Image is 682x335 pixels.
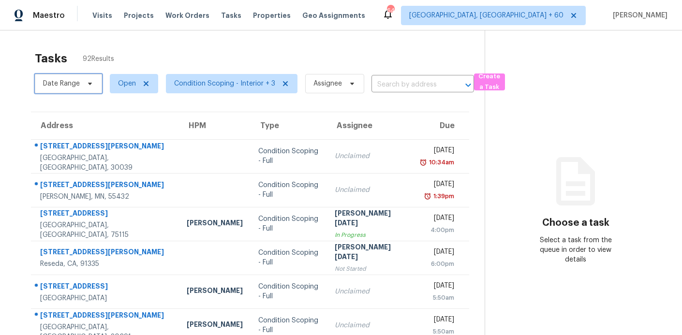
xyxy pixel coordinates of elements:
div: Unclaimed [335,185,406,195]
h3: Choose a task [542,218,609,228]
div: Select a task from the queue in order to view details [531,235,622,264]
th: HPM [179,112,251,139]
span: 92 Results [83,54,114,64]
div: In Progress [335,230,406,240]
div: [PERSON_NAME] [187,218,243,230]
div: [STREET_ADDRESS] [40,208,171,220]
div: 640 [387,6,394,15]
div: [DATE] [422,213,454,225]
div: [PERSON_NAME][DATE] [335,242,406,264]
div: Unclaimed [335,320,406,330]
div: Condition Scoping - Full [258,214,319,233]
span: Create a Task [479,71,500,93]
div: Unclaimed [335,151,406,161]
div: [PERSON_NAME][DATE] [335,208,406,230]
span: Properties [253,11,291,20]
span: Geo Assignments [302,11,365,20]
button: Create a Task [474,73,505,90]
div: [DATE] [422,281,454,293]
div: 1:39pm [431,191,454,201]
div: Unclaimed [335,287,406,296]
th: Due [414,112,469,139]
div: 10:34am [427,158,454,167]
div: Condition Scoping - Full [258,316,319,335]
div: [DATE] [422,247,454,259]
span: Date Range [43,79,80,88]
img: Overdue Alarm Icon [419,158,427,167]
button: Open [461,78,475,92]
div: [STREET_ADDRESS][PERSON_NAME] [40,310,171,322]
div: [DATE] [422,146,454,158]
span: Tasks [221,12,241,19]
h2: Tasks [35,54,67,63]
th: Type [251,112,327,139]
div: Condition Scoping - Full [258,248,319,267]
span: Maestro [33,11,65,20]
div: [GEOGRAPHIC_DATA] [40,293,171,303]
span: [PERSON_NAME] [609,11,667,20]
div: [STREET_ADDRESS][PERSON_NAME] [40,141,171,153]
span: Visits [92,11,112,20]
div: [STREET_ADDRESS][PERSON_NAME] [40,247,171,259]
span: Work Orders [165,11,209,20]
div: [STREET_ADDRESS] [40,281,171,293]
div: [PERSON_NAME], MN, 55432 [40,192,171,202]
div: [STREET_ADDRESS][PERSON_NAME] [40,180,171,192]
div: Reseda, CA, 91335 [40,259,171,269]
span: Assignee [313,79,342,88]
div: [GEOGRAPHIC_DATA], [GEOGRAPHIC_DATA], 75115 [40,220,171,240]
div: [DATE] [422,179,454,191]
span: Condition Scoping - Interior + 3 [174,79,275,88]
div: Condition Scoping - Full [258,282,319,301]
span: [GEOGRAPHIC_DATA], [GEOGRAPHIC_DATA] + 60 [409,11,563,20]
div: [PERSON_NAME] [187,320,243,332]
div: Condition Scoping - Full [258,180,319,200]
th: Address [31,112,179,139]
span: Projects [124,11,154,20]
div: [DATE] [422,315,454,327]
div: [PERSON_NAME] [187,286,243,298]
div: 4:00pm [422,225,454,235]
div: [GEOGRAPHIC_DATA], [GEOGRAPHIC_DATA], 30039 [40,153,171,173]
th: Assignee [327,112,414,139]
div: 5:50am [422,293,454,303]
input: Search by address [371,77,447,92]
div: Not Started [335,264,406,274]
img: Overdue Alarm Icon [424,191,431,201]
div: 6:00pm [422,259,454,269]
span: Open [118,79,136,88]
div: Condition Scoping - Full [258,146,319,166]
